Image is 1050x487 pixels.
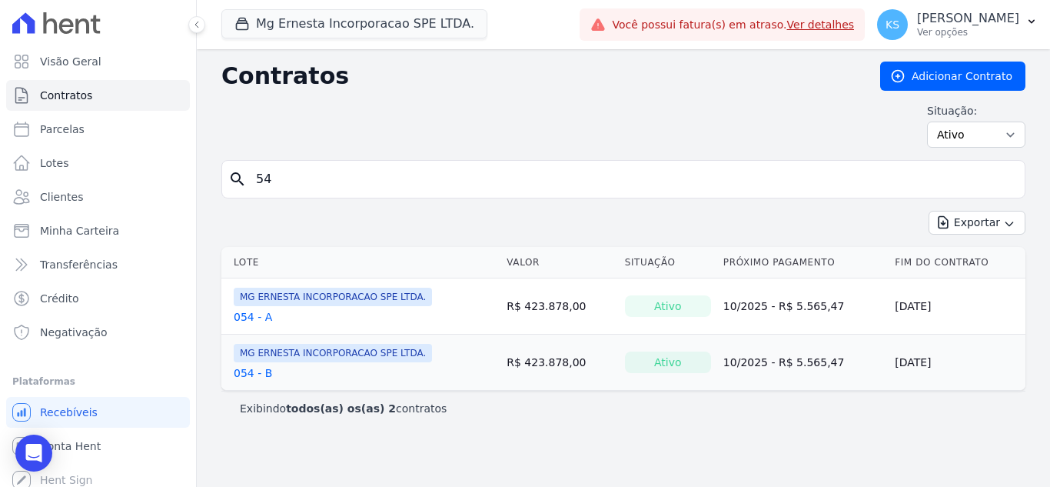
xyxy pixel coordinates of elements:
[6,283,190,314] a: Crédito
[927,103,1025,118] label: Situação:
[234,288,432,306] span: MG ERNESTA INCORPORACAO SPE LTDA.
[221,9,487,38] button: Mg Ernesta Incorporacao SPE LTDA.
[723,356,845,369] a: 10/2025 - R$ 5.565,47
[234,309,272,325] a: 054 - A
[40,189,83,205] span: Clientes
[40,325,108,340] span: Negativação
[717,247,889,279] th: Próximo Pagamento
[619,247,717,279] th: Situação
[625,295,711,317] div: Ativo
[886,19,899,30] span: KS
[889,335,1025,391] td: [DATE]
[500,247,618,279] th: Valor
[6,317,190,348] a: Negativação
[6,215,190,246] a: Minha Carteira
[6,182,190,212] a: Clientes
[6,431,190,462] a: Conta Hent
[889,279,1025,335] td: [DATE]
[221,247,500,279] th: Lote
[625,352,711,373] div: Ativo
[15,435,52,472] div: Open Intercom Messenger
[40,54,101,69] span: Visão Geral
[6,46,190,77] a: Visão Geral
[880,62,1025,91] a: Adicionar Contrato
[500,335,618,391] td: R$ 423.878,00
[6,397,190,428] a: Recebíveis
[889,247,1025,279] th: Fim do Contrato
[240,401,447,416] p: Exibindo contratos
[40,439,101,454] span: Conta Hent
[6,249,190,280] a: Transferências
[40,223,119,238] span: Minha Carteira
[234,365,272,381] a: 054 - B
[40,122,85,137] span: Parcelas
[787,18,855,31] a: Ver detalhes
[40,155,69,171] span: Lotes
[723,300,845,312] a: 10/2025 - R$ 5.565,47
[286,402,396,415] b: todos(as) os(as) 2
[917,26,1019,38] p: Ver opções
[228,170,247,188] i: search
[6,114,190,145] a: Parcelas
[40,257,118,272] span: Transferências
[40,291,79,306] span: Crédito
[40,88,92,103] span: Contratos
[40,405,98,420] span: Recebíveis
[929,211,1025,235] button: Exportar
[500,279,618,335] td: R$ 423.878,00
[247,164,1018,195] input: Buscar por nome do lote
[234,344,432,362] span: MG ERNESTA INCORPORACAO SPE LTDA.
[6,148,190,178] a: Lotes
[6,80,190,111] a: Contratos
[221,62,856,90] h2: Contratos
[12,372,184,391] div: Plataformas
[612,17,854,33] span: Você possui fatura(s) em atraso.
[917,11,1019,26] p: [PERSON_NAME]
[865,3,1050,46] button: KS [PERSON_NAME] Ver opções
